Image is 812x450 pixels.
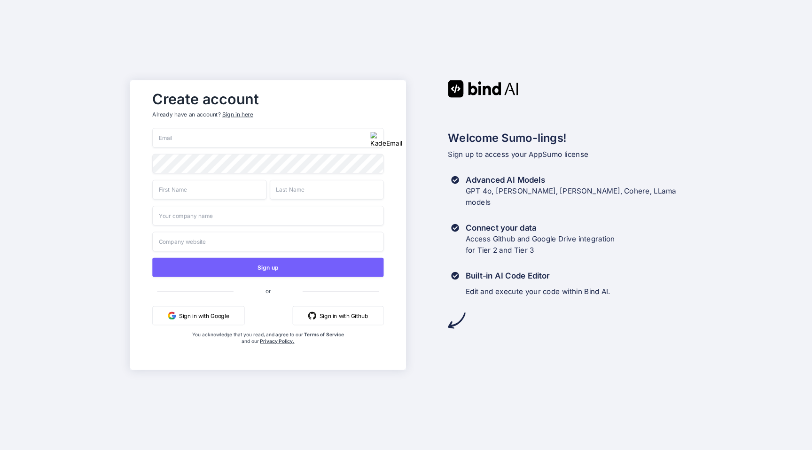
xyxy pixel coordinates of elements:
[466,174,676,186] h3: Advanced AI Models
[466,233,615,256] p: Access Github and Google Drive integration for Tier 2 and Tier 3
[191,332,345,364] div: You acknowledge that you read, and agree to our and our
[152,306,244,326] button: Sign in with Google
[293,306,384,326] button: Sign in with Github
[448,149,682,160] p: Sign up to access your AppSumo license
[308,311,316,319] img: github
[304,332,344,338] a: Terms of Service
[448,130,682,147] h2: Welcome Sumo-lings!
[260,338,294,344] a: Privacy Policy.
[448,311,465,329] img: arrow
[234,281,303,301] span: or
[152,206,383,225] input: Your company name
[152,258,383,277] button: Sign up
[466,222,615,233] h3: Connect your data
[466,270,610,281] h3: Built-in AI Code Editor
[168,311,176,319] img: google
[370,132,402,148] img: KadeEmail
[152,232,383,251] input: Company website
[448,80,518,97] img: Bind AI logo
[152,110,383,118] p: Already have an account?
[466,286,610,297] p: Edit and execute your code within Bind AI.
[222,110,253,118] div: Sign in here
[270,180,384,200] input: Last Name
[466,186,676,208] p: GPT 4o, [PERSON_NAME], [PERSON_NAME], Cohere, LLama models
[152,180,266,200] input: First Name
[152,93,383,106] h2: Create account
[152,128,383,147] input: Email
